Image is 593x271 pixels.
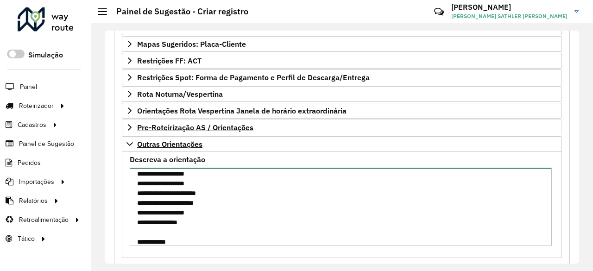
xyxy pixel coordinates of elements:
div: Outras Orientações [122,152,562,258]
span: Restrições Spot: Forma de Pagamento e Perfil de Descarga/Entrega [137,74,370,81]
span: Pedidos [18,158,41,168]
span: Restrições FF: ACT [137,57,202,64]
span: Orientações Rota Vespertina Janela de horário extraordinária [137,107,347,114]
a: Mapas Sugeridos: Placa-Cliente [122,36,562,52]
span: Retroalimentação [19,215,69,225]
a: Rota Noturna/Vespertina [122,86,562,102]
h3: [PERSON_NAME] [451,3,568,12]
a: Pre-Roteirização AS / Orientações [122,120,562,135]
span: Cliente Retira [137,24,184,31]
span: Outras Orientações [137,140,202,148]
label: Descreva a orientação [130,154,205,165]
a: Outras Orientações [122,136,562,152]
a: Orientações Rota Vespertina Janela de horário extraordinária [122,103,562,119]
span: Painel de Sugestão [19,139,74,149]
span: [PERSON_NAME] SATHLER [PERSON_NAME] [451,12,568,20]
span: Importações [19,177,54,187]
span: Cadastros [18,120,46,130]
span: Mapas Sugeridos: Placa-Cliente [137,40,246,48]
span: Painel [20,82,37,92]
h2: Painel de Sugestão - Criar registro [107,6,248,17]
a: Contato Rápido [429,2,449,22]
span: Relatórios [19,196,48,206]
span: Rota Noturna/Vespertina [137,90,223,98]
label: Simulação [28,50,63,61]
span: Tático [18,234,35,244]
a: Restrições FF: ACT [122,53,562,69]
a: Restrições Spot: Forma de Pagamento e Perfil de Descarga/Entrega [122,69,562,85]
span: Roteirizador [19,101,54,111]
span: Pre-Roteirização AS / Orientações [137,124,253,131]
